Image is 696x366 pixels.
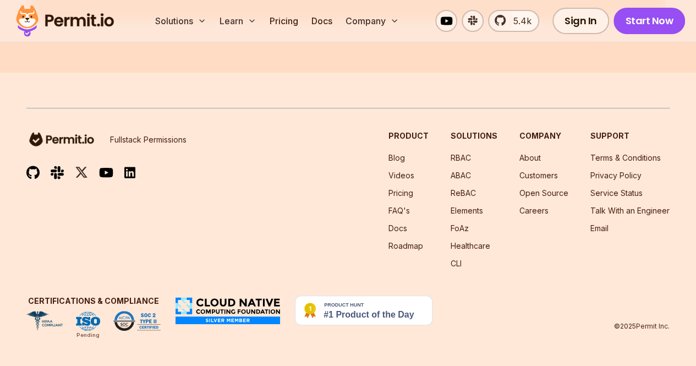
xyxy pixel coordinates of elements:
a: Sign In [552,8,609,34]
button: Company [341,10,403,32]
h3: Solutions [451,130,497,141]
h3: Certifications & Compliance [26,296,161,307]
h3: Company [519,130,568,141]
a: Email [590,223,609,233]
a: FAQ's [388,206,410,215]
a: Videos [388,171,414,180]
p: Fullstack Permissions [110,134,187,145]
img: Permit logo [11,2,119,40]
a: Talk With an Engineer [590,206,670,215]
a: Start Now [613,8,686,34]
a: Docs [307,10,337,32]
a: CLI [451,259,462,268]
p: © 2025 Permit Inc. [614,322,670,331]
a: Customers [519,171,558,180]
img: ISO [76,312,100,331]
img: Permit.io - Never build permissions again | Product Hunt [295,296,432,325]
a: About [519,153,541,162]
img: youtube [99,166,113,179]
img: slack [51,165,64,180]
a: Healthcare [451,241,490,250]
a: ABAC [451,171,471,180]
button: Learn [215,10,261,32]
a: FoAz [451,223,469,233]
a: Careers [519,206,549,215]
a: Service Status [590,188,643,198]
a: RBAC [451,153,471,162]
button: Solutions [151,10,211,32]
a: Roadmap [388,241,423,250]
a: ReBAC [451,188,476,198]
img: linkedin [124,166,135,179]
img: HIPAA [26,311,63,331]
a: Pricing [265,10,303,32]
h3: Product [388,130,429,141]
a: Elements [451,206,483,215]
img: logo [26,130,97,148]
a: Pricing [388,188,413,198]
img: twitter [75,166,88,179]
a: Blog [388,153,405,162]
a: Open Source [519,188,568,198]
img: github [26,166,40,179]
a: Docs [388,223,407,233]
img: SOC [113,311,161,331]
span: 5.4k [507,14,531,28]
a: Terms & Conditions [590,153,661,162]
h3: Support [590,130,670,141]
div: Pending [76,331,100,340]
a: 5.4k [488,10,539,32]
a: Privacy Policy [590,171,642,180]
